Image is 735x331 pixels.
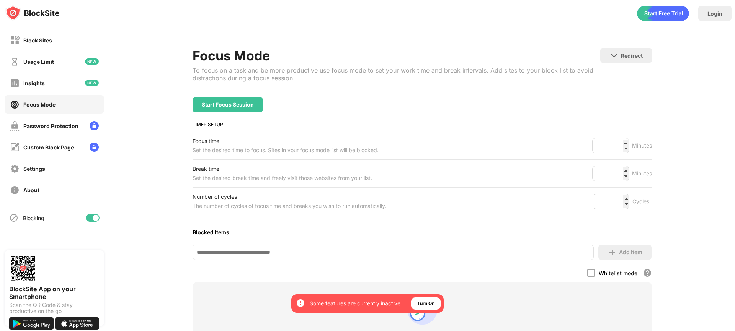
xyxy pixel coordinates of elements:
img: insights-off.svg [10,78,20,88]
div: The number of cycles of focus time and breaks you wish to run automatically. [193,201,386,211]
img: lock-menu.svg [90,121,99,130]
img: customize-block-page-off.svg [10,143,20,152]
div: Whitelist mode [599,270,637,276]
img: about-off.svg [10,185,20,195]
img: new-icon.svg [85,80,99,86]
img: download-on-the-app-store.svg [55,317,100,330]
div: Scan the QR Code & stay productive on the go [9,302,100,314]
div: Add Item [619,249,642,255]
div: Minutes [632,141,652,150]
div: Insights [23,80,45,86]
div: Password Protection [23,123,78,129]
img: logo-blocksite.svg [5,5,59,21]
div: Custom Block Page [23,144,74,151]
img: get-it-on-google-play.svg [9,317,54,330]
div: Focus Mode [23,101,56,108]
div: TIMER SETUP [193,122,652,127]
div: Some features are currently inactive. [310,300,402,307]
div: Redirect [621,52,643,59]
div: Turn On [417,300,434,307]
div: Minutes [632,169,652,178]
img: error-circle-white.svg [296,299,305,308]
div: To focus on a task and be more productive use focus mode to set your work time and break interval... [193,67,600,82]
div: Blocking [23,215,44,221]
div: Settings [23,165,45,172]
div: animation [404,291,441,328]
img: password-protection-off.svg [10,121,20,131]
img: time-usage-off.svg [10,57,20,67]
div: Number of cycles [193,192,386,201]
div: Break time [193,164,372,174]
div: Focus Mode [193,48,600,63]
div: BlockSite App on your Smartphone [9,285,100,300]
div: Set the desired time to focus. Sites in your focus mode list will be blocked. [193,146,379,155]
img: lock-menu.svg [90,143,99,152]
img: options-page-qr-code.png [9,255,37,282]
img: blocking-icon.svg [9,213,18,222]
div: Block Sites [23,37,52,44]
div: Blocked Items [193,229,652,235]
div: Start Focus Session [202,102,254,108]
img: focus-on.svg [10,100,20,109]
img: settings-off.svg [10,164,20,174]
img: block-off.svg [10,36,20,45]
div: Set the desired break time and freely visit those websites from your list. [193,174,372,183]
div: Cycles [632,197,652,206]
div: animation [637,6,689,21]
div: Focus time [193,136,379,146]
img: new-icon.svg [85,58,99,65]
div: About [23,187,39,193]
div: Usage Limit [23,58,54,65]
div: Login [707,10,722,17]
